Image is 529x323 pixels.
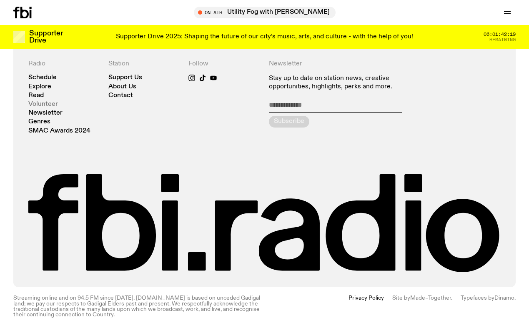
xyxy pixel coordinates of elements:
[269,60,421,68] h4: Newsletter
[514,295,516,301] span: .
[13,295,261,318] p: Streaming online and on 94.5 FM since [DATE]. [DOMAIN_NAME] is based on unceded Gadigal land; we ...
[194,7,336,18] button: On AirUtility Fog with [PERSON_NAME]
[269,116,309,128] button: Subscribe
[28,75,57,81] a: Schedule
[28,101,58,108] a: Volunteer
[28,119,50,125] a: Genres
[28,93,44,99] a: Read
[188,60,260,68] h4: Follow
[108,75,142,81] a: Support Us
[116,33,413,41] p: Supporter Drive 2025: Shaping the future of our city’s music, arts, and culture - with the help o...
[489,38,516,42] span: Remaining
[461,295,494,301] span: Typefaces by
[348,295,384,318] a: Privacy Policy
[108,60,180,68] h4: Station
[108,93,133,99] a: Contact
[28,128,90,134] a: SMAC Awards 2024
[29,30,63,44] h3: Supporter Drive
[108,84,136,90] a: About Us
[28,60,100,68] h4: Radio
[28,110,63,116] a: Newsletter
[28,84,51,90] a: Explore
[494,295,514,301] a: Dinamo
[269,75,421,90] p: Stay up to date on station news, creative opportunities, highlights, perks and more.
[410,295,451,301] a: Made–Together
[451,295,452,301] span: .
[484,32,516,37] span: 06:01:42:19
[392,295,410,301] span: Site by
